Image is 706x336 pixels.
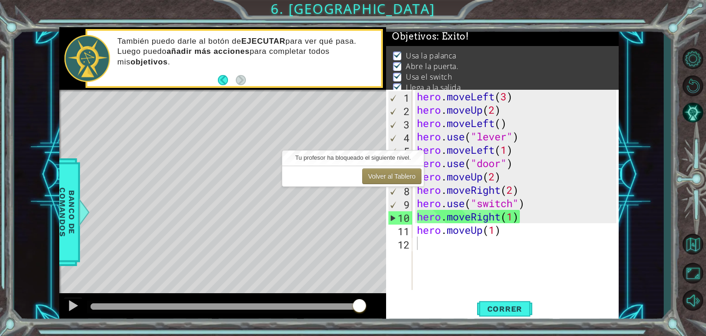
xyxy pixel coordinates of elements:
[241,37,285,46] strong: EJECUTAR
[393,51,402,58] img: Check mark for checkbox
[166,47,250,56] strong: añadir más acciones
[393,61,402,69] img: Check mark for checkbox
[679,74,706,98] button: Reiniciar nivel
[388,118,412,131] div: 3
[393,82,402,90] img: Check mark for checkbox
[388,104,412,118] div: 2
[388,238,412,251] div: 12
[362,168,421,184] button: Volver al Tablero
[388,131,412,145] div: 4
[218,75,236,85] button: Back
[406,82,461,93] p: Llega a la salida
[406,72,452,82] p: Usa el switch
[388,225,412,238] div: 11
[117,36,375,67] p: También puedo darle al botón de para ver qué pasa. Luego puedo para completar todos mis .
[388,198,412,211] div: 9
[388,185,412,198] div: 8
[679,101,706,125] button: Pista AI
[679,288,706,313] button: Silencio
[679,231,706,257] button: Volver al Mapa
[406,61,458,71] p: Abre la puerta.
[388,211,412,225] div: 10
[406,51,456,61] p: Usa la palanca
[388,91,412,104] div: 1
[392,31,469,42] span: Objetivos
[393,72,402,79] img: Check mark for checkbox
[131,58,168,66] strong: objetivos
[236,75,246,85] button: Next
[437,31,469,42] span: : Éxito!
[64,297,82,316] button: Ctrl + P: Play
[478,304,532,313] span: Correr
[388,145,412,158] div: 5
[679,261,706,285] button: Maximizar Navegador
[477,297,532,321] button: Shift+Enter: Ejecutar código actual.
[679,46,706,71] button: Opciones del Nivel
[295,154,411,161] span: Tu profesor ha bloqueado el siguiente nivel.
[679,229,706,260] a: Volver al Mapa
[55,164,79,260] span: Banco de comandos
